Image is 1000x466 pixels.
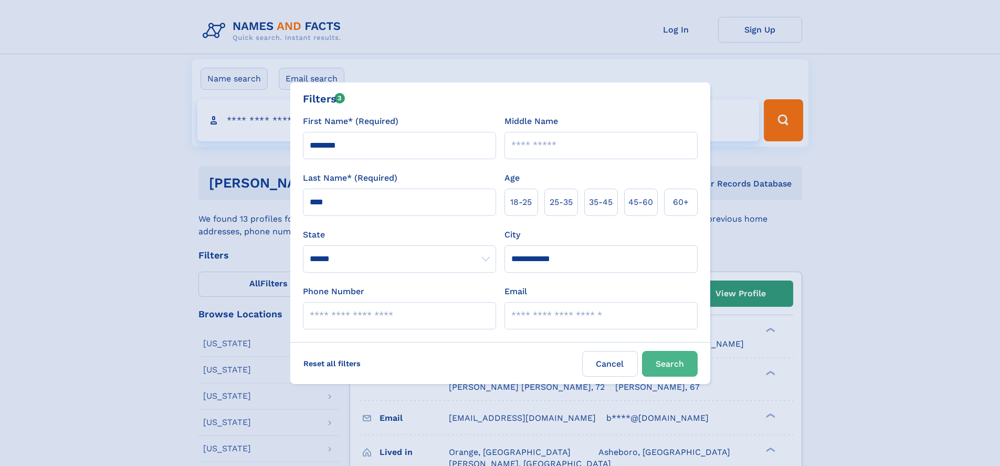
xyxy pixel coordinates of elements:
[504,115,558,128] label: Middle Name
[582,351,638,377] label: Cancel
[504,172,520,184] label: Age
[589,196,613,209] span: 35‑45
[510,196,532,209] span: 18‑25
[303,115,398,128] label: First Name* (Required)
[504,229,520,241] label: City
[303,91,345,107] div: Filters
[303,285,364,298] label: Phone Number
[297,351,367,376] label: Reset all filters
[642,351,698,377] button: Search
[303,172,397,184] label: Last Name* (Required)
[673,196,689,209] span: 60+
[303,229,496,241] label: State
[504,285,527,298] label: Email
[628,196,653,209] span: 45‑60
[550,196,573,209] span: 25‑35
